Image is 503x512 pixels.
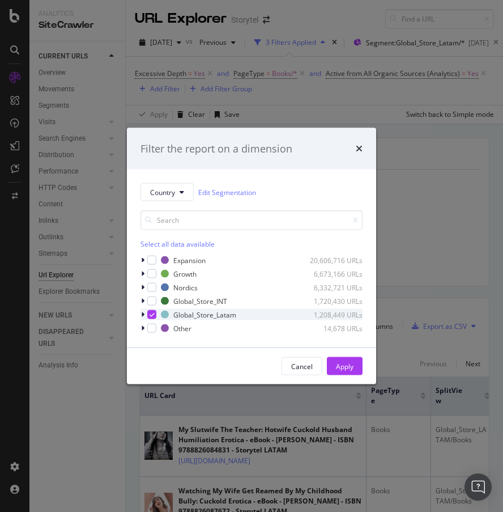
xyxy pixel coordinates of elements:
div: Cancel [291,361,313,371]
div: Select all data available [140,239,363,249]
div: Growth [173,269,197,278]
div: 6,673,166 URLs [307,269,363,278]
div: Open Intercom Messenger [464,473,492,501]
div: Apply [336,361,353,371]
div: Filter the report on a dimension [140,141,292,156]
div: 14,678 URLs [307,323,363,333]
div: Other [173,323,191,333]
div: 1,208,449 URLs [307,310,363,319]
div: Global_Store_Latam [173,310,236,319]
div: Expansion [173,255,206,265]
button: Cancel [282,357,322,375]
div: modal [127,128,376,384]
button: Apply [327,357,363,375]
div: Global_Store_INT [173,296,227,306]
div: 20,606,716 URLs [307,255,363,265]
span: Country [150,187,175,197]
div: 6,332,721 URLs [307,282,363,292]
input: Search [140,210,363,230]
div: 1,720,430 URLs [307,296,363,306]
button: Country [140,183,194,201]
div: times [356,141,363,156]
a: Edit Segmentation [198,186,256,198]
div: Nordics [173,282,198,292]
